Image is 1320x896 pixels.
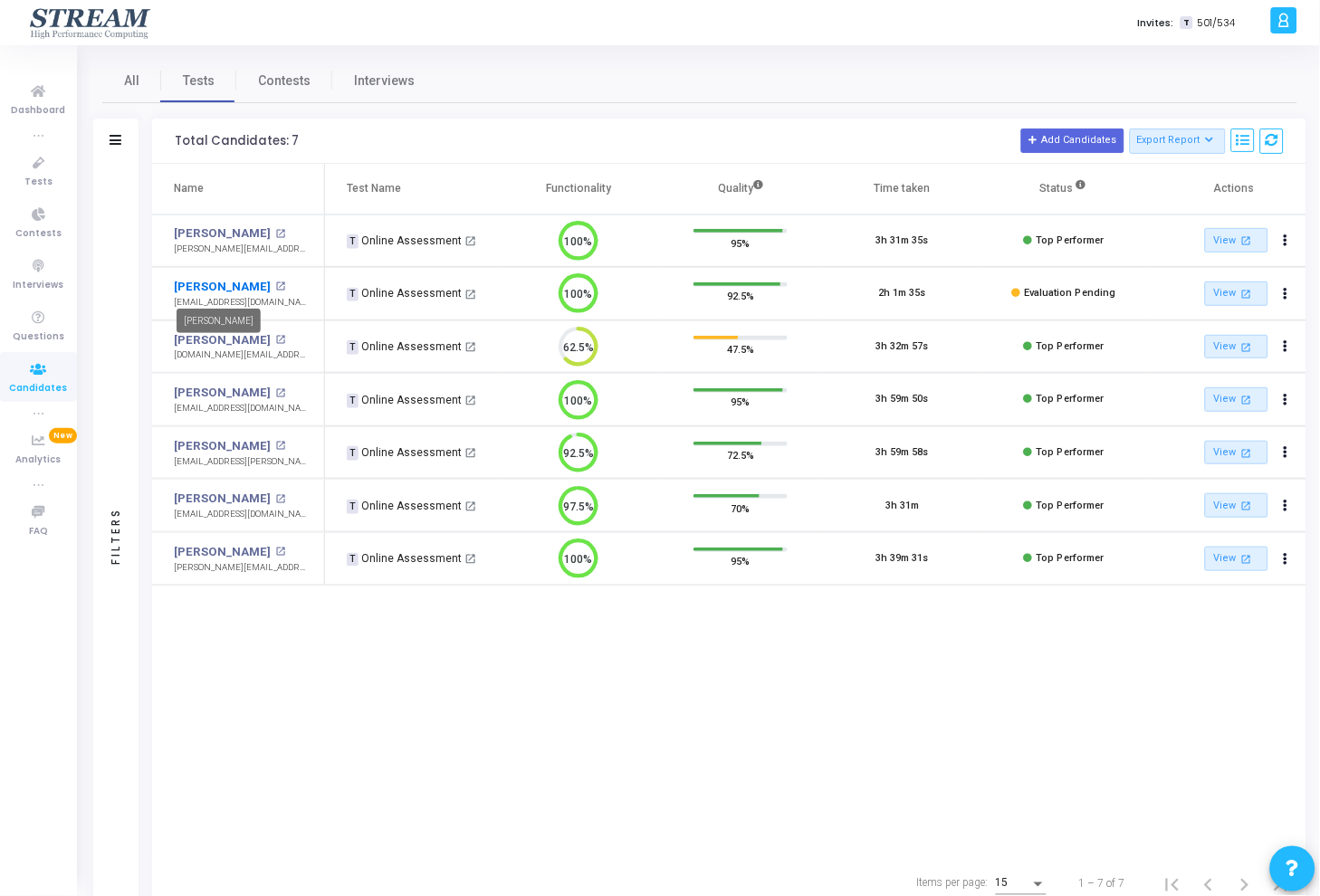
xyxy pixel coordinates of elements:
[1239,392,1254,407] mat-icon: open_in_new
[347,550,462,567] div: Online Assessment
[875,178,931,198] div: Time taken
[464,553,476,565] mat-icon: open_in_new
[347,340,359,355] span: T
[732,552,751,570] span: 95%
[10,381,68,396] span: Candidates
[174,178,204,198] div: Name
[347,288,359,302] span: T
[464,341,476,353] mat-icon: open_in_new
[1130,129,1227,154] button: Export Report
[276,229,286,239] mat-icon: open_in_new
[1239,233,1254,248] mat-icon: open_in_new
[174,278,271,296] a: [PERSON_NAME]
[13,329,64,345] span: Questions
[1079,876,1125,892] div: 1 – 7 of 7
[347,338,462,355] div: Online Assessment
[174,243,306,256] div: [PERSON_NAME][EMAIL_ADDRESS][PERSON_NAME][DOMAIN_NAME]
[732,393,751,411] span: 95%
[276,281,286,291] mat-icon: open_in_new
[1273,334,1298,359] button: Actions
[347,285,462,301] div: Online Assessment
[1205,547,1268,571] a: View
[1239,286,1254,301] mat-icon: open_in_new
[174,224,271,243] a: [PERSON_NAME]
[16,453,62,468] span: Analytics
[1145,164,1307,214] th: Actions
[727,446,754,464] span: 72.5%
[347,553,359,567] span: T
[1205,387,1268,412] a: View
[917,875,989,891] div: Items per page:
[1239,445,1254,461] mat-icon: open_in_new
[876,339,929,355] div: 3h 32m 57s
[1181,16,1192,30] span: T
[347,234,359,249] span: T
[732,234,751,252] span: 95%
[1273,281,1298,307] button: Actions
[1239,551,1254,567] mat-icon: open_in_new
[464,447,476,459] mat-icon: open_in_new
[347,500,359,514] span: T
[1273,440,1298,465] button: Actions
[885,499,919,514] div: 3h 31m
[876,445,929,461] div: 3h 59m 58s
[464,235,476,247] mat-icon: open_in_new
[1273,387,1298,413] button: Actions
[1024,287,1115,299] span: Evaluation Pending
[879,286,926,301] div: 2h 1m 35s
[1239,498,1254,513] mat-icon: open_in_new
[354,71,415,91] span: Interviews
[464,500,476,512] mat-icon: open_in_new
[276,494,286,504] mat-icon: open_in_new
[732,499,751,517] span: 70%
[15,226,62,242] span: Contests
[174,508,306,521] div: [EMAIL_ADDRESS][DOMAIN_NAME]
[325,164,498,214] th: Test Name
[1036,446,1104,458] span: Top Performer
[1239,339,1254,355] mat-icon: open_in_new
[174,561,306,575] div: [PERSON_NAME][EMAIL_ADDRESS][PERSON_NAME][DOMAIN_NAME]
[876,551,929,567] div: 3h 39m 31s
[1036,552,1104,564] span: Top Performer
[258,71,311,91] span: Contests
[174,402,306,415] div: [EMAIL_ADDRESS][DOMAIN_NAME]
[24,175,53,190] span: Tests
[108,437,124,636] div: Filters
[177,309,261,333] div: [PERSON_NAME]
[1205,335,1268,359] a: View
[1205,281,1268,306] a: View
[174,437,271,455] a: [PERSON_NAME]
[347,498,462,514] div: Online Assessment
[276,388,286,398] mat-icon: open_in_new
[49,428,77,443] span: New
[29,524,48,539] span: FAQ
[1273,547,1298,572] button: Actions
[1036,234,1104,246] span: Top Performer
[996,877,1009,890] span: 15
[28,5,154,41] img: logo
[14,278,64,293] span: Interviews
[1205,228,1268,253] a: View
[1205,441,1268,465] a: View
[660,164,822,214] th: Quality
[464,395,476,406] mat-icon: open_in_new
[347,444,462,461] div: Online Assessment
[1205,493,1268,518] a: View
[347,233,462,249] div: Online Assessment
[876,392,929,407] div: 3h 59m 50s
[276,441,286,451] mat-icon: open_in_new
[1036,393,1104,405] span: Top Performer
[1036,500,1104,511] span: Top Performer
[174,490,271,508] a: [PERSON_NAME]
[727,340,754,358] span: 47.5%
[499,164,661,214] th: Functionality
[183,71,215,91] span: Tests
[727,287,754,305] span: 92.5%
[347,394,359,408] span: T
[174,384,271,402] a: [PERSON_NAME]
[124,71,139,91] span: All
[983,164,1145,214] th: Status
[996,878,1047,891] mat-select: Items per page:
[347,446,359,461] span: T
